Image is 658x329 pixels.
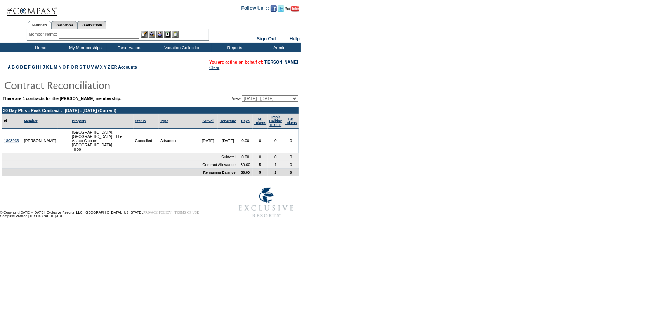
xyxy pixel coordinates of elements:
a: T [83,65,86,69]
img: b_edit.gif [141,31,148,38]
a: J [43,65,45,69]
a: C [16,65,19,69]
span: :: [281,36,285,41]
a: TERMS OF USE [175,210,199,214]
td: Remaining Balance: [2,169,238,176]
img: View [149,31,155,38]
a: Follow us on Twitter [278,8,284,12]
td: 0 [253,129,268,153]
a: Member [24,119,38,123]
a: Departure [220,119,236,123]
img: Become our fan on Facebook [271,5,277,12]
a: Z [108,65,110,69]
a: E [24,65,27,69]
a: Become our fan on Facebook [271,8,277,12]
td: Admin [256,43,301,52]
td: 0 [253,153,268,161]
a: SGTokens [285,117,297,125]
td: View: [193,95,298,102]
td: Contract Allowance: [2,161,238,169]
td: 0 [268,129,284,153]
a: X [100,65,103,69]
a: Property [72,119,86,123]
td: Reservations [107,43,151,52]
img: Reservations [164,31,171,38]
td: [GEOGRAPHIC_DATA], [GEOGRAPHIC_DATA] - The Abaco Club on [GEOGRAPHIC_DATA] Tilloo [70,129,134,153]
td: Vacation Collection [151,43,212,52]
td: 1 [268,161,284,169]
img: Subscribe to our YouTube Channel [285,6,299,12]
a: F [28,65,31,69]
a: S [79,65,82,69]
img: pgTtlContractReconciliation.gif [4,77,159,93]
a: 1803933 [4,139,19,143]
td: [PERSON_NAME] [23,129,58,153]
a: P [67,65,69,69]
td: 5 [253,161,268,169]
a: [PERSON_NAME] [264,60,298,64]
td: Subtotal: [2,153,238,161]
a: Peak HolidayTokens [269,115,282,127]
b: There are 4 contracts for the [PERSON_NAME] membership: [3,96,122,101]
a: PRIVACY POLICY [143,210,172,214]
a: Arrival [202,119,214,123]
a: Status [135,119,146,123]
a: H [36,65,39,69]
td: My Memberships [62,43,107,52]
div: Member Name: [29,31,59,38]
a: O [63,65,66,69]
a: G [32,65,35,69]
a: L [50,65,52,69]
td: 30.00 [238,161,253,169]
td: Id [2,114,23,129]
td: Cancelled [134,129,159,153]
a: U [87,65,90,69]
a: Residences [51,21,77,29]
a: R [75,65,78,69]
a: Y [104,65,106,69]
td: 30 Day Plus - Peak Contract :: [DATE] - [DATE] (Current) [2,107,299,114]
td: Advanced [159,129,198,153]
td: [DATE] [218,129,238,153]
img: Exclusive Resorts [231,183,301,222]
td: Follow Us :: [241,5,269,14]
td: 0 [283,153,299,161]
a: K [46,65,49,69]
img: Impersonate [156,31,163,38]
td: 0 [283,161,299,169]
a: ARTokens [254,117,266,125]
a: Type [160,119,168,123]
a: M [54,65,57,69]
a: Sign Out [257,36,276,41]
a: N [58,65,61,69]
td: 5 [253,169,268,176]
a: Q [71,65,74,69]
img: Follow us on Twitter [278,5,284,12]
td: 30.00 [238,169,253,176]
a: B [12,65,15,69]
td: Home [17,43,62,52]
td: 0 [268,153,284,161]
a: A [8,65,10,69]
td: [DATE] [198,129,217,153]
td: Reports [212,43,256,52]
img: b_calculator.gif [172,31,179,38]
a: Days [241,119,250,123]
td: 1 [268,169,284,176]
a: Clear [209,65,219,70]
a: Subscribe to our YouTube Channel [285,8,299,12]
a: Help [290,36,300,41]
td: 0 [283,169,299,176]
a: Reservations [77,21,106,29]
span: You are acting on behalf of: [209,60,298,64]
a: I [40,65,42,69]
a: V [91,65,94,69]
a: Members [28,21,52,29]
td: 0 [283,129,299,153]
td: 0.00 [238,153,253,161]
a: ER Accounts [111,65,137,69]
a: W [95,65,99,69]
td: 0.00 [238,129,253,153]
a: D [20,65,23,69]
